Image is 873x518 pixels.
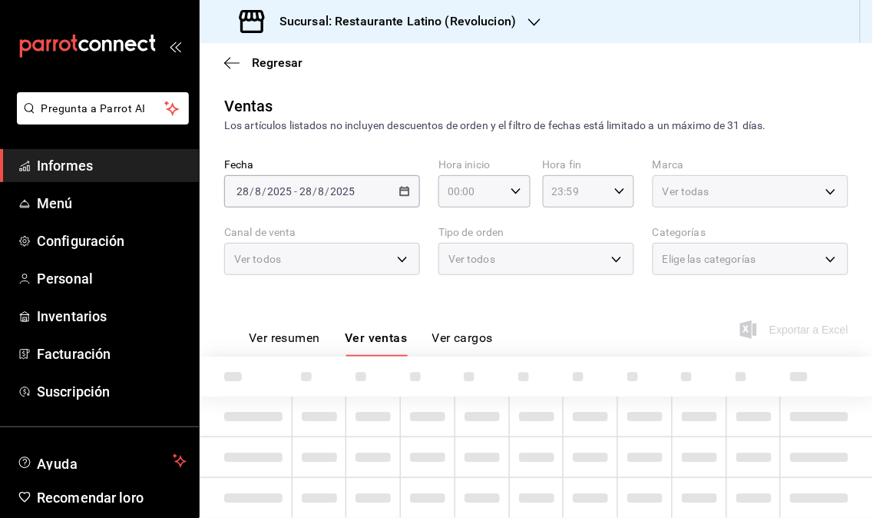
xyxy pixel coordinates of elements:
input: ---- [266,185,293,198]
span: - [294,185,297,198]
button: Ver ventas [345,330,408,357]
button: abrir_cajón_menú [169,40,181,52]
span: / [262,185,266,198]
input: -- [254,185,262,198]
span: / [250,185,254,198]
span: Ver todas [663,184,709,199]
input: -- [236,185,250,198]
button: Ver resumen [249,330,320,357]
span: / [326,185,330,198]
span: / [312,185,317,198]
button: Regresar [224,55,303,70]
input: -- [299,185,312,198]
label: Hora inicio [438,160,531,171]
font: Suscripción [37,384,110,400]
label: Fecha [224,160,420,171]
label: Tipo de orden [438,227,634,238]
h3: Sucursal: Restaurante Latino (Revolucion) [267,12,516,31]
font: Personal [37,271,93,287]
font: Menú [37,195,73,211]
div: Ventas [224,95,273,118]
a: Pregunta a Parrot AI [11,111,189,128]
font: Informes [37,158,93,174]
font: Pregunta a Parrot AI [41,102,146,115]
font: Inventarios [37,308,107,324]
button: Ver cargos [432,330,494,357]
span: Ver todos [448,251,495,267]
font: Ayuda [37,456,78,472]
div: Los artículos listados no incluyen descuentos de orden y el filtro de fechas está limitado a un m... [224,118,848,134]
label: Canal de venta [224,227,420,238]
span: Elige las categorías [663,251,756,267]
input: ---- [330,185,356,198]
span: Regresar [252,55,303,70]
span: Ver todos [234,251,281,267]
font: Recomendar loro [37,490,144,506]
label: Hora fin [543,160,635,171]
div: navigation tabs [249,330,493,357]
button: Pregunta a Parrot AI [17,92,189,125]
font: Configuración [37,233,125,249]
label: Marca [653,160,848,171]
font: Facturación [37,346,111,362]
input: -- [318,185,326,198]
label: Categorías [653,227,848,238]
